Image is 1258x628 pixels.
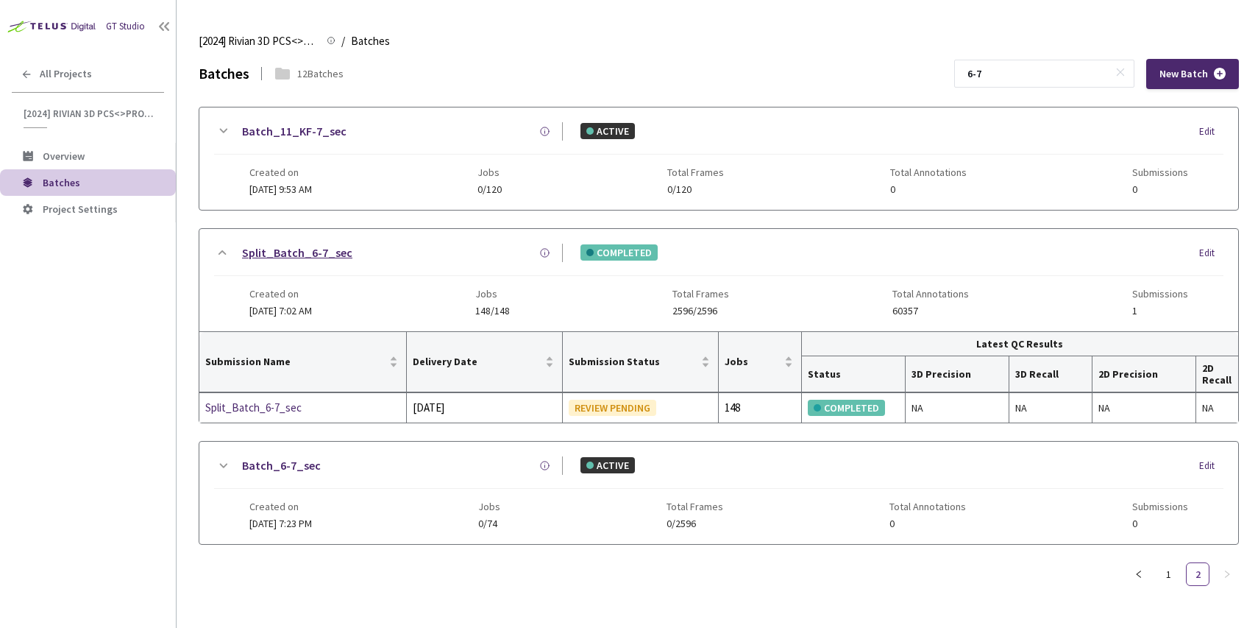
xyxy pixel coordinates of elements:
[199,332,407,392] th: Submission Name
[199,32,318,50] span: [2024] Rivian 3D PCS<>Production
[297,66,344,81] div: 12 Batches
[413,399,556,417] div: [DATE]
[477,166,502,178] span: Jobs
[667,501,723,512] span: Total Frames
[1134,570,1143,579] span: left
[563,332,719,392] th: Submission Status
[249,183,312,196] span: [DATE] 9:53 AM
[1186,562,1209,586] li: 2
[892,288,969,300] span: Total Annotations
[672,306,729,317] span: 2596/2596
[407,332,563,392] th: Delivery Date
[478,518,500,529] span: 0/74
[1196,356,1238,392] th: 2D Recall
[802,332,1238,356] th: Latest QC Results
[43,202,118,216] span: Project Settings
[1009,356,1092,392] th: 3D Recall
[199,63,249,85] div: Batches
[477,184,502,195] span: 0/120
[1199,246,1223,261] div: Edit
[1202,400,1232,416] div: NA
[889,518,966,529] span: 0
[911,400,1003,416] div: NA
[341,32,345,50] li: /
[672,288,729,300] span: Total Frames
[725,399,795,417] div: 148
[1156,562,1180,586] li: 1
[40,68,92,80] span: All Projects
[1215,562,1239,586] button: right
[906,356,1009,392] th: 3D Precision
[1132,518,1188,529] span: 0
[802,356,906,392] th: Status
[1127,562,1151,586] li: Previous Page
[413,356,542,367] span: Delivery Date
[249,304,312,317] span: [DATE] 7:02 AM
[1092,356,1196,392] th: 2D Precision
[205,356,386,367] span: Submission Name
[1132,166,1188,178] span: Submissions
[890,184,967,195] span: 0
[1159,68,1208,80] span: New Batch
[24,107,155,120] span: [2024] Rivian 3D PCS<>Production
[1127,562,1151,586] button: left
[249,166,312,178] span: Created on
[580,244,658,261] div: COMPLETED
[249,501,312,512] span: Created on
[569,356,698,367] span: Submission Status
[892,306,969,317] span: 60357
[959,60,1115,87] input: Search
[249,288,312,300] span: Created on
[889,501,966,512] span: Total Annotations
[725,356,781,367] span: Jobs
[1157,563,1179,585] a: 1
[475,288,510,300] span: Jobs
[890,166,967,178] span: Total Annotations
[205,399,361,417] a: Split_Batch_6-7_sec
[1132,501,1188,512] span: Submissions
[199,442,1238,544] div: Batch_6-7_secACTIVEEditCreated on[DATE] 7:23 PMJobs0/74Total Frames0/2596Total Annotations0Submis...
[1223,570,1232,579] span: right
[199,107,1238,210] div: Batch_11_KF-7_secACTIVEEditCreated on[DATE] 9:53 AMJobs0/120Total Frames0/120Total Annotations0Su...
[1132,306,1188,317] span: 1
[1015,400,1086,416] div: NA
[719,332,802,392] th: Jobs
[667,166,724,178] span: Total Frames
[808,400,885,416] div: COMPLETED
[667,184,724,195] span: 0/120
[580,457,635,473] div: ACTIVE
[478,501,500,512] span: Jobs
[351,32,390,50] span: Batches
[43,176,80,189] span: Batches
[242,122,347,141] a: Batch_11_KF-7_sec
[580,123,635,139] div: ACTIVE
[667,518,723,529] span: 0/2596
[43,149,85,163] span: Overview
[242,244,352,262] a: Split_Batch_6-7_sec
[199,229,1238,331] div: Split_Batch_6-7_secCOMPLETEDEditCreated on[DATE] 7:02 AMJobs148/148Total Frames2596/2596Total Ann...
[1215,562,1239,586] li: Next Page
[1132,288,1188,300] span: Submissions
[1187,563,1209,585] a: 2
[569,400,656,416] div: REVIEW PENDING
[1098,400,1190,416] div: NA
[1132,184,1188,195] span: 0
[475,306,510,317] span: 148/148
[242,456,321,475] a: Batch_6-7_sec
[1199,124,1223,139] div: Edit
[249,517,312,530] span: [DATE] 7:23 PM
[106,20,145,34] div: GT Studio
[1199,459,1223,473] div: Edit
